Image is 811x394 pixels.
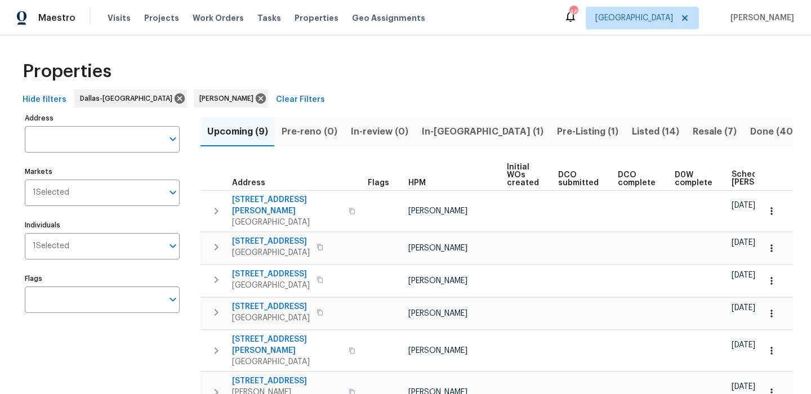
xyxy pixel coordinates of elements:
span: Listed (14) [632,124,679,140]
span: [PERSON_NAME] [726,12,794,24]
span: DCO complete [618,171,656,187]
span: [GEOGRAPHIC_DATA] [232,247,310,258]
span: Properties [23,66,112,77]
label: Markets [25,168,180,175]
span: Geo Assignments [352,12,425,24]
span: Pre-reno (0) [282,124,337,140]
span: [GEOGRAPHIC_DATA] [232,312,310,324]
span: [PERSON_NAME] [408,310,467,317]
span: Work Orders [193,12,244,24]
span: [GEOGRAPHIC_DATA] [232,356,342,368]
div: 46 [569,7,577,18]
span: Tasks [257,14,281,22]
span: 1 Selected [33,188,69,198]
span: [STREET_ADDRESS] [232,236,310,247]
button: Hide filters [18,89,71,110]
span: [DATE] [732,271,755,279]
span: Flags [368,179,389,187]
span: Hide filters [23,93,66,107]
span: Clear Filters [276,93,325,107]
span: [GEOGRAPHIC_DATA] [232,280,310,291]
span: Upcoming (9) [207,124,268,140]
span: [STREET_ADDRESS] [232,301,310,312]
span: [PERSON_NAME] [408,244,467,252]
span: [PERSON_NAME] [408,347,467,355]
span: Properties [295,12,338,24]
span: [STREET_ADDRESS] [232,375,342,387]
button: Open [165,238,181,254]
span: Projects [144,12,179,24]
span: In-[GEOGRAPHIC_DATA] (1) [422,124,543,140]
span: Resale (7) [693,124,737,140]
span: [DATE] [732,202,755,209]
span: [GEOGRAPHIC_DATA] [232,217,342,228]
span: [DATE] [732,239,755,247]
button: Clear Filters [271,89,329,110]
span: [DATE] [732,341,755,349]
span: Maestro [38,12,75,24]
span: Scheduled [PERSON_NAME] [732,171,795,186]
span: [PERSON_NAME] [199,93,258,104]
span: Visits [108,12,131,24]
label: Address [25,115,180,122]
span: Done (408) [750,124,803,140]
span: D0W complete [675,171,712,187]
span: [GEOGRAPHIC_DATA] [595,12,673,24]
span: [PERSON_NAME] [408,277,467,285]
button: Open [165,185,181,200]
div: [PERSON_NAME] [194,89,268,108]
span: 1 Selected [33,241,69,251]
span: Initial WOs created [507,163,539,187]
span: Pre-Listing (1) [557,124,618,140]
span: [DATE] [732,383,755,391]
span: In-review (0) [351,124,408,140]
label: Flags [25,275,180,282]
span: Address [232,179,265,187]
span: [PERSON_NAME] [408,207,467,215]
span: [DATE] [732,304,755,312]
span: [STREET_ADDRESS][PERSON_NAME] [232,334,342,356]
button: Open [165,292,181,307]
span: [STREET_ADDRESS] [232,268,310,280]
span: HPM [408,179,426,187]
button: Open [165,131,181,147]
span: [STREET_ADDRESS][PERSON_NAME] [232,194,342,217]
span: Dallas-[GEOGRAPHIC_DATA] [80,93,177,104]
div: Dallas-[GEOGRAPHIC_DATA] [74,89,187,108]
label: Individuals [25,222,180,229]
span: DCO submitted [558,171,599,187]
